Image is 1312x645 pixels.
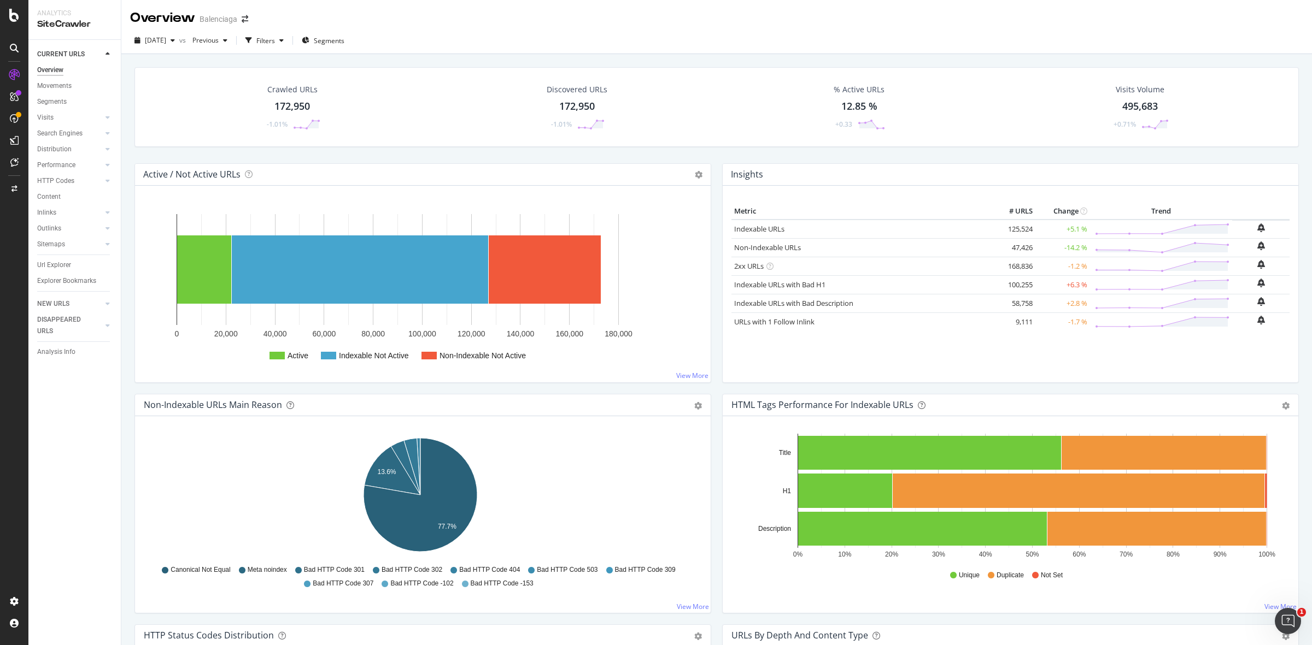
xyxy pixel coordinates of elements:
button: Filters [241,32,288,49]
h4: Insights [731,167,763,182]
div: Segments [37,96,67,108]
text: 10% [838,551,851,558]
div: gear [694,632,702,640]
div: SiteCrawler [37,18,112,31]
h4: Active / Not Active URLs [143,167,241,182]
span: Meta noindex [248,565,287,575]
a: Distribution [37,144,102,155]
td: 168,836 [992,257,1035,275]
div: bell-plus [1257,279,1265,287]
div: DISAPPEARED URLS [37,314,92,337]
text: 120,000 [458,329,485,338]
a: URLs with 1 Follow Inlink [734,317,815,327]
button: [DATE] [130,32,179,49]
span: Not Set [1041,571,1063,580]
div: 495,683 [1122,99,1158,114]
div: HTTP Status Codes Distribution [144,630,274,641]
div: Analytics [37,9,112,18]
th: Trend [1090,203,1232,220]
a: Url Explorer [37,259,113,271]
a: View More [1264,602,1297,611]
a: NEW URLS [37,298,102,310]
a: Indexable URLs [734,224,784,234]
a: Inlinks [37,207,102,218]
svg: A chart. [144,434,696,560]
button: Segments [297,32,349,49]
span: Unique [959,571,980,580]
span: 1 [1297,608,1306,617]
td: +5.1 % [1035,220,1090,239]
text: 80% [1167,551,1180,558]
td: -14.2 % [1035,238,1090,257]
div: -1.01% [551,120,572,129]
div: 172,950 [274,99,310,114]
div: gear [1282,632,1290,640]
div: Movements [37,80,72,92]
div: Filters [256,36,275,45]
div: URLs by Depth and Content Type [731,630,868,641]
text: 13.6% [378,468,396,476]
text: 20,000 [214,329,238,338]
div: arrow-right-arrow-left [242,15,248,23]
div: NEW URLS [37,298,69,310]
a: View More [677,602,709,611]
div: Sitemaps [37,239,65,250]
span: Bad HTTP Code -102 [390,579,453,588]
span: Canonical Not Equal [171,565,230,575]
span: Bad HTTP Code 404 [459,565,520,575]
div: Distribution [37,144,72,155]
td: 58,758 [992,294,1035,312]
span: Duplicate [997,571,1024,580]
a: Visits [37,112,102,123]
td: 100,255 [992,275,1035,294]
div: bell-plus [1257,297,1265,306]
a: Search Engines [37,128,102,139]
a: DISAPPEARED URLS [37,314,102,337]
td: 9,111 [992,312,1035,331]
text: Description [758,525,791,532]
text: 180,000 [605,329,632,338]
span: Bad HTTP Code 503 [537,565,598,575]
th: # URLS [992,203,1035,220]
span: Segments [314,36,344,45]
th: Metric [731,203,992,220]
a: Segments [37,96,113,108]
div: Non-Indexable URLs Main Reason [144,399,282,410]
text: 0 [175,329,179,338]
div: Visits Volume [1116,84,1164,95]
a: Indexable URLs with Bad H1 [734,280,825,289]
svg: A chart. [144,203,696,374]
a: Indexable URLs with Bad Description [734,298,853,308]
div: % Active URLs [834,84,885,95]
span: Bad HTTP Code -153 [471,579,534,588]
text: 80,000 [361,329,385,338]
div: Balenciaga [200,14,237,25]
text: 20% [885,551,898,558]
div: HTML Tags Performance for Indexable URLs [731,399,913,410]
text: 100% [1258,551,1275,558]
a: Outlinks [37,223,102,234]
td: 125,524 [992,220,1035,239]
div: A chart. [731,434,1284,560]
a: Non-Indexable URLs [734,242,801,252]
button: Previous [188,32,232,49]
text: 40% [979,551,992,558]
div: bell-plus [1257,241,1265,250]
div: Discovered URLs [547,84,607,95]
div: Inlinks [37,207,56,218]
th: Change [1035,203,1090,220]
text: 40,000 [263,329,287,338]
a: View More [676,371,708,380]
span: 2025 Sep. 14th [145,35,166,45]
text: Indexable Not Active [339,351,409,360]
div: HTTP Codes [37,175,74,187]
text: Active [288,351,308,360]
div: Performance [37,159,75,171]
text: H1 [783,487,792,495]
div: +0.33 [835,120,852,129]
text: 160,000 [555,329,583,338]
td: 47,426 [992,238,1035,257]
div: bell-plus [1257,223,1265,232]
span: Bad HTTP Code 302 [382,565,442,575]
